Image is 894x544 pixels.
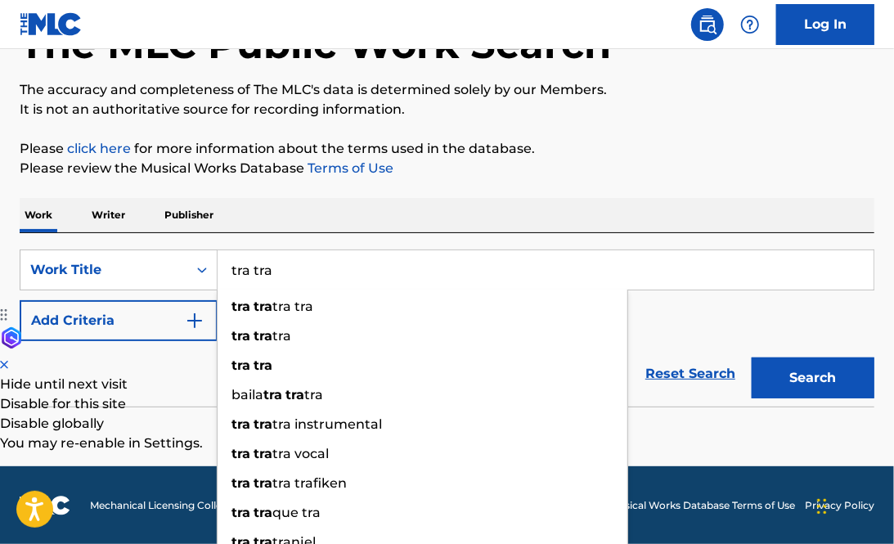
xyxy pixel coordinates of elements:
[159,198,218,232] p: Publisher
[20,12,83,36] img: MLC Logo
[285,387,304,402] strong: tra
[817,482,827,531] div: Drag
[805,498,874,513] a: Privacy Policy
[231,416,250,432] strong: tra
[272,505,321,520] span: que tra
[20,159,874,178] p: Please review the Musical Works Database
[254,357,272,373] strong: tra
[20,250,874,407] form: Search Form
[734,8,766,41] div: Help
[812,465,894,544] iframe: Chat Widget
[254,475,272,491] strong: tra
[776,4,874,45] a: Log In
[231,299,250,314] strong: tra
[272,416,382,432] span: tra instrumental
[698,15,717,34] img: search
[231,446,250,461] strong: tra
[20,80,874,100] p: The accuracy and completeness of The MLC's data is determined solely by our Members.
[254,505,272,520] strong: tra
[691,8,724,41] a: Public Search
[304,387,323,402] span: tra
[231,505,250,520] strong: tra
[304,160,393,176] a: Terms of Use
[272,475,347,491] span: tra trafiken
[740,15,760,34] img: help
[231,387,263,402] span: baila
[609,498,795,513] a: Musical Works Database Terms of Use
[254,416,272,432] strong: tra
[272,446,329,461] span: tra vocal
[20,139,874,159] p: Please for more information about the terms used in the database.
[90,498,280,513] span: Mechanical Licensing Collective © 2025
[231,475,250,491] strong: tra
[20,198,57,232] p: Work
[30,260,177,280] div: Work Title
[20,300,218,341] button: Add Criteria
[231,357,250,373] strong: tra
[254,328,272,344] strong: tra
[254,299,272,314] strong: tra
[254,446,272,461] strong: tra
[231,328,250,344] strong: tra
[263,387,282,402] strong: tra
[87,198,130,232] p: Writer
[20,100,874,119] p: It is not an authoritative source for recording information.
[272,299,313,314] span: tra tra
[272,328,291,344] span: tra
[20,496,70,515] img: logo
[67,141,131,156] a: click here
